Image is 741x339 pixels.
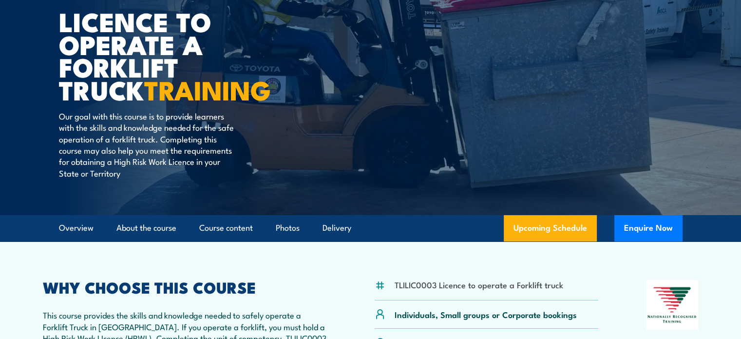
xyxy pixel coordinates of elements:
[116,215,176,241] a: About the course
[323,215,351,241] a: Delivery
[395,309,577,320] p: Individuals, Small groups or Corporate bookings
[59,10,300,101] h1: Licence to operate a forklift truck
[276,215,300,241] a: Photos
[646,280,699,330] img: Nationally Recognised Training logo.
[59,215,94,241] a: Overview
[43,280,327,294] h2: WHY CHOOSE THIS COURSE
[504,215,597,241] a: Upcoming Schedule
[144,69,271,109] strong: TRAINING
[614,215,683,241] button: Enquire Now
[59,110,237,179] p: Our goal with this course is to provide learners with the skills and knowledge needed for the saf...
[199,215,253,241] a: Course content
[395,279,563,290] li: TLILIC0003 Licence to operate a Forklift truck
